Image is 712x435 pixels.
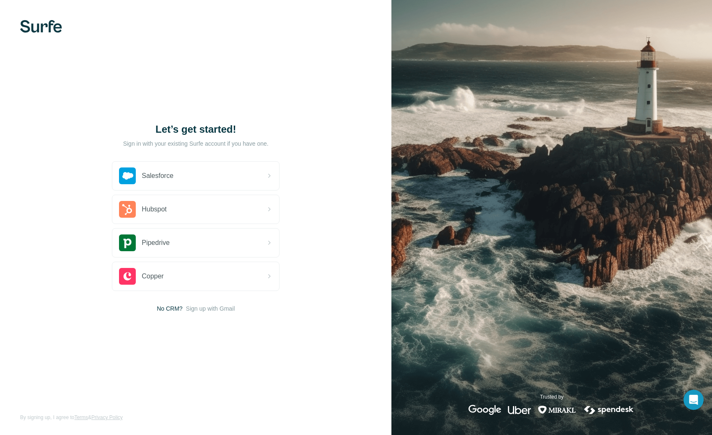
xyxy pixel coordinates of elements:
[469,405,501,415] img: google's logo
[119,268,136,285] img: copper's logo
[123,139,269,148] p: Sign in with your existing Surfe account if you have one.
[157,304,182,313] span: No CRM?
[142,204,167,214] span: Hubspot
[119,167,136,184] img: salesforce's logo
[74,414,88,420] a: Terms
[186,304,235,313] button: Sign up with Gmail
[583,405,635,415] img: spendesk's logo
[20,414,123,421] span: By signing up, I agree to &
[91,414,123,420] a: Privacy Policy
[112,123,280,136] h1: Let’s get started!
[142,271,163,281] span: Copper
[142,171,173,181] span: Salesforce
[540,393,564,401] p: Trusted by
[508,405,531,415] img: uber's logo
[119,234,136,251] img: pipedrive's logo
[538,405,576,415] img: mirakl's logo
[20,20,62,33] img: Surfe's logo
[119,201,136,218] img: hubspot's logo
[142,238,170,248] span: Pipedrive
[684,390,704,410] div: Open Intercom Messenger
